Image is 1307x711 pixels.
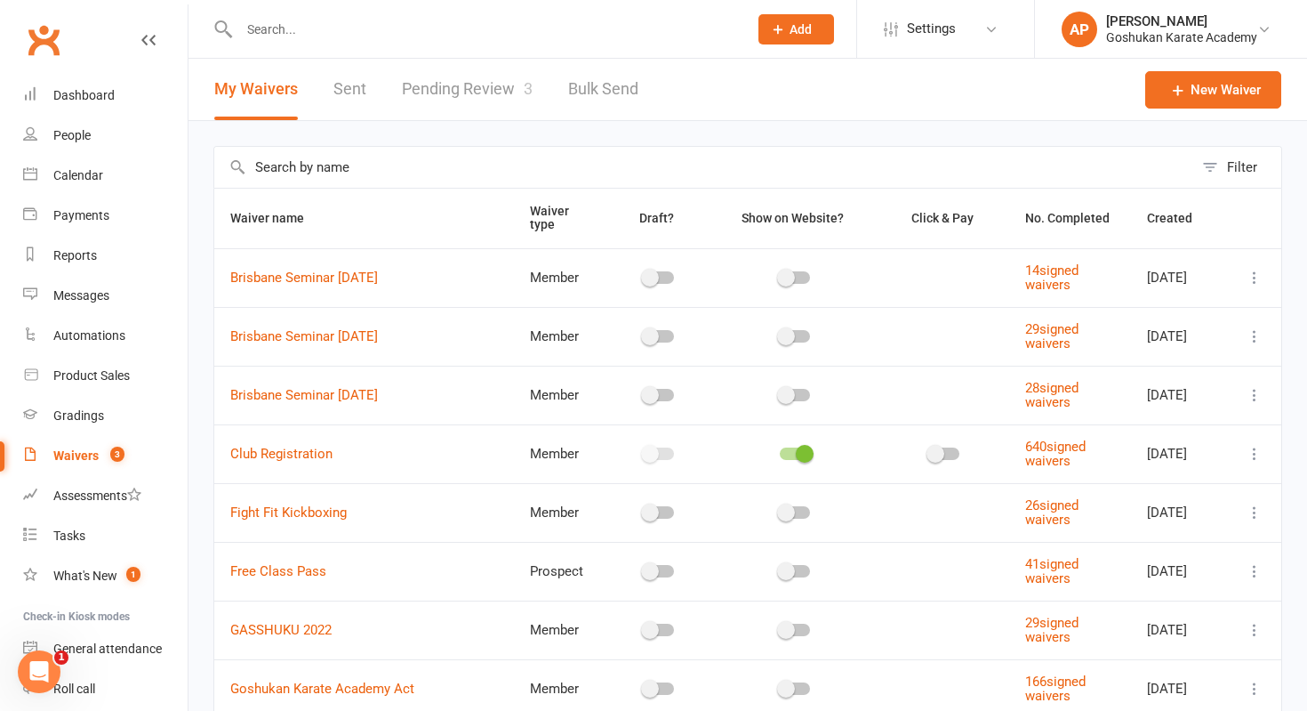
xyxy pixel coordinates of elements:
div: Goshukan Karate Academy [1106,29,1257,45]
a: Product Sales [23,356,188,396]
span: Waiver name [230,211,324,225]
a: Messages [23,276,188,316]
a: 29signed waivers [1025,321,1078,352]
div: Product Sales [53,368,130,383]
button: Add [758,14,834,44]
button: Filter [1193,147,1281,188]
div: What's New [53,569,117,583]
span: Add [790,22,812,36]
div: Dashboard [53,88,115,102]
div: Assessments [53,489,141,503]
a: 28signed waivers [1025,380,1078,411]
div: Roll call [53,682,95,696]
td: Member [514,601,607,659]
a: Goshukan Karate Academy Act [230,681,414,697]
td: Prospect [514,542,607,601]
a: Waivers 3 [23,436,188,476]
a: Reports [23,236,188,276]
span: 1 [126,567,140,582]
a: Gradings [23,396,188,436]
a: Pending Review3 [402,59,533,120]
a: Bulk Send [568,59,638,120]
a: Automations [23,316,188,356]
th: Waiver type [514,189,607,248]
span: Click & Pay [911,211,974,225]
td: Member [514,483,607,542]
a: Fight Fit Kickboxing [230,505,347,521]
a: Calendar [23,156,188,196]
a: 41signed waivers [1025,556,1078,587]
span: 1 [54,650,68,665]
div: Automations [53,328,125,343]
td: [DATE] [1131,601,1228,659]
a: Brisbane Seminar [DATE] [230,270,378,286]
div: Gradings [53,408,104,423]
td: [DATE] [1131,424,1228,483]
td: Member [514,366,607,424]
div: AP [1062,12,1097,47]
div: Waivers [53,448,99,463]
button: Waiver name [230,207,324,229]
a: Dashboard [23,76,188,116]
a: 640signed waivers [1025,439,1086,470]
a: 166signed waivers [1025,674,1086,705]
div: Messages [53,288,109,303]
div: Calendar [53,168,103,182]
a: What's New1 [23,556,188,596]
span: 3 [110,447,124,462]
div: Payments [53,208,109,222]
td: Member [514,248,607,307]
input: Search... [234,17,735,42]
div: General attendance [53,642,162,656]
a: General attendance kiosk mode [23,629,188,669]
button: Draft? [623,207,694,229]
a: Sent [333,59,366,120]
span: Draft? [639,211,674,225]
a: Roll call [23,669,188,709]
td: [DATE] [1131,542,1228,601]
button: My Waivers [214,59,298,120]
td: [DATE] [1131,366,1228,424]
td: Member [514,307,607,366]
a: Tasks [23,516,188,556]
a: Club Registration [230,446,333,462]
button: Created [1147,207,1212,229]
span: Settings [907,9,956,49]
button: Show on Website? [726,207,863,229]
button: Click & Pay [895,207,993,229]
a: 26signed waivers [1025,497,1078,529]
a: People [23,116,188,156]
th: No. Completed [1009,189,1131,248]
div: [PERSON_NAME] [1106,13,1257,29]
span: 3 [524,79,533,98]
input: Search by name [214,147,1193,188]
a: Free Class Pass [230,563,326,579]
a: New Waiver [1145,71,1281,109]
td: [DATE] [1131,307,1228,366]
a: Payments [23,196,188,236]
div: Reports [53,248,97,263]
div: People [53,128,91,142]
td: [DATE] [1131,483,1228,542]
span: Show on Website? [742,211,844,225]
a: GASSHUKU 2022 [230,622,332,638]
a: Brisbane Seminar [DATE] [230,328,378,344]
td: [DATE] [1131,248,1228,307]
div: Tasks [53,529,85,543]
td: Member [514,424,607,483]
a: Brisbane Seminar [DATE] [230,387,378,403]
a: Clubworx [21,18,66,62]
div: Filter [1227,157,1257,178]
span: Created [1147,211,1212,225]
a: 14signed waivers [1025,263,1078,294]
a: 29signed waivers [1025,615,1078,646]
iframe: Intercom live chat [18,650,60,693]
a: Assessments [23,476,188,516]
